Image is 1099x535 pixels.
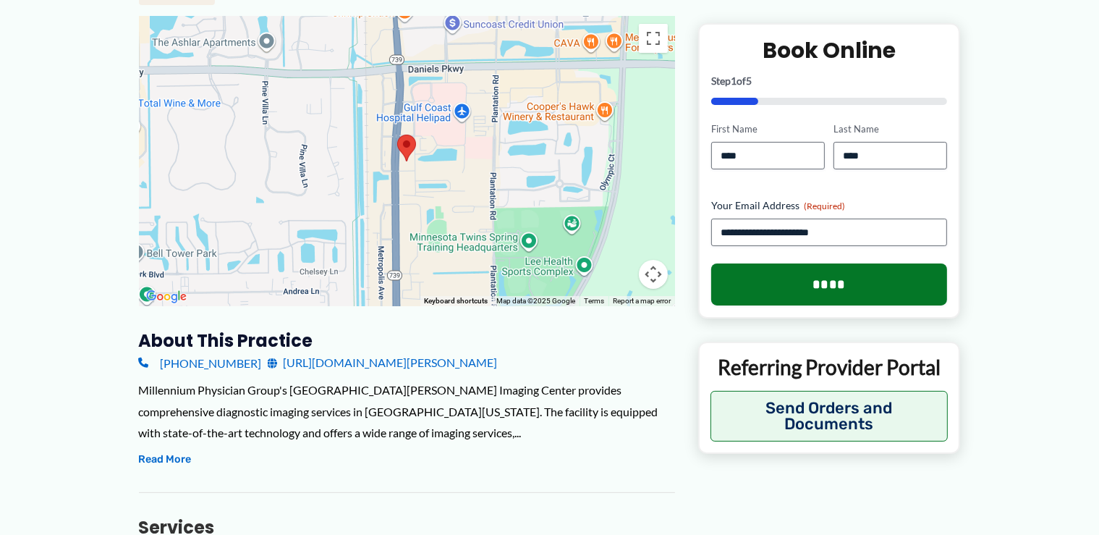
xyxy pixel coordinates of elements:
[711,122,825,136] label: First Name
[496,297,575,305] span: Map data ©2025 Google
[710,391,949,442] button: Send Orders and Documents
[268,352,498,374] a: [URL][DOMAIN_NAME][PERSON_NAME]
[139,329,675,352] h3: About this practice
[639,24,668,53] button: Toggle fullscreen view
[833,122,947,136] label: Last Name
[710,354,949,380] p: Referring Provider Portal
[746,75,752,87] span: 5
[613,297,671,305] a: Report a map error
[424,296,488,306] button: Keyboard shortcuts
[139,451,192,468] button: Read More
[711,198,948,213] label: Your Email Address
[804,201,845,211] span: (Required)
[731,75,737,87] span: 1
[143,287,190,306] a: Open this area in Google Maps (opens a new window)
[711,36,948,64] h2: Book Online
[711,76,948,86] p: Step of
[139,379,675,444] div: Millennium Physician Group's [GEOGRAPHIC_DATA][PERSON_NAME] Imaging Center provides comprehensive...
[139,352,262,374] a: [PHONE_NUMBER]
[143,287,190,306] img: Google
[584,297,604,305] a: Terms (opens in new tab)
[639,260,668,289] button: Map camera controls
